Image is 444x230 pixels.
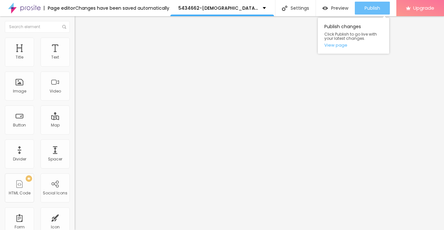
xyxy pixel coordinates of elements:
[51,123,60,127] div: Map
[5,21,70,33] input: Search element
[322,5,328,11] img: view-1.svg
[48,157,62,161] div: Spacer
[13,123,26,127] div: Button
[75,6,169,10] div: Changes have been saved automatically
[316,2,355,15] button: Preview
[9,191,30,195] div: HTML Code
[75,16,444,230] iframe: Editor
[62,25,66,29] img: Icone
[13,157,26,161] div: Divider
[44,6,75,10] div: Page editor
[324,43,383,47] a: View page
[51,55,59,60] div: Text
[331,5,348,11] span: Preview
[318,18,389,54] div: Publish changes
[43,191,67,195] div: Social Icons
[365,5,380,11] span: Publish
[13,89,26,93] div: Image
[178,6,258,10] p: 5434662-[DEMOGRAPHIC_DATA] Charities of the [GEOGRAPHIC_DATA]
[15,225,25,229] div: Form
[324,32,383,40] span: Click Publish to go live with your latest changes.
[50,89,61,93] div: Video
[355,2,390,15] button: Publish
[16,55,23,60] div: Title
[51,225,60,229] div: Icon
[413,5,434,11] span: Upgrade
[282,5,287,11] img: Icone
